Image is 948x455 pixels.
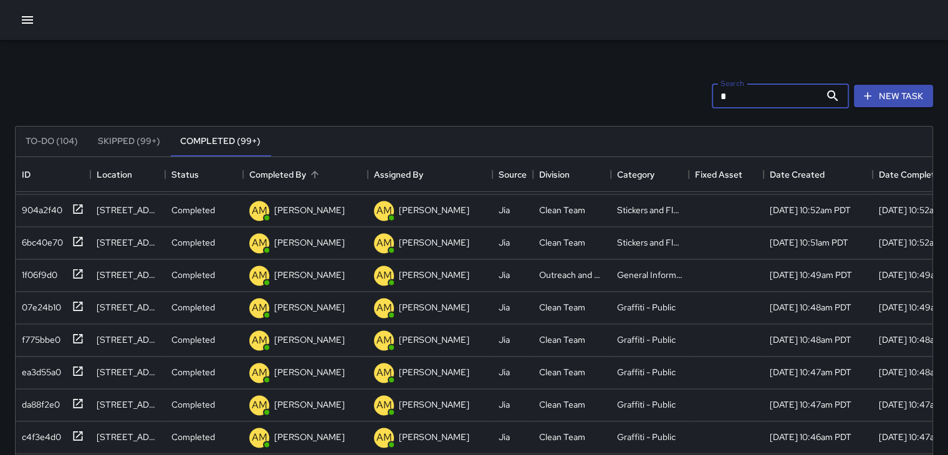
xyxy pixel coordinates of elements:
p: Completed [171,236,215,249]
div: 9/8/2025, 10:47am PDT [770,366,851,378]
div: 9/8/2025, 10:48am PDT [770,333,851,346]
p: [PERSON_NAME] [274,398,345,411]
div: Jia [499,333,510,346]
div: Location [90,157,165,192]
div: Clean Team [539,398,585,411]
div: Clean Team [539,204,585,216]
p: [PERSON_NAME] [399,236,469,249]
div: 9/8/2025, 10:48am PDT [770,301,851,314]
div: Graffiti - Public [617,398,676,411]
div: Jia [499,236,510,249]
div: Location [97,157,132,192]
div: 1525 Market Street [97,366,159,378]
div: ID [16,157,90,192]
p: AM [376,365,392,380]
p: AM [252,398,267,413]
p: [PERSON_NAME] [274,301,345,314]
div: 9/8/2025, 10:49am PDT [770,269,852,281]
p: Completed [171,431,215,443]
p: [PERSON_NAME] [399,366,469,378]
p: [PERSON_NAME] [399,398,469,411]
p: Completed [171,301,215,314]
p: [PERSON_NAME] [399,204,469,216]
p: AM [252,236,267,251]
div: Division [533,157,611,192]
p: [PERSON_NAME] [274,236,345,249]
div: Fixed Asset [695,157,742,192]
p: Completed [171,204,215,216]
p: [PERSON_NAME] [274,366,345,378]
div: Date Created [764,157,873,192]
div: Assigned By [368,157,492,192]
div: Fixed Asset [689,157,764,192]
div: 1525 Market Street [97,333,159,346]
div: Status [165,157,243,192]
div: 1525 Market Street [97,398,159,411]
p: AM [252,333,267,348]
div: Graffiti - Public [617,431,676,443]
button: To-Do (104) [16,127,88,156]
div: 9/8/2025, 10:52am PDT [770,204,851,216]
button: Completed (99+) [170,127,271,156]
div: 9/8/2025, 10:46am PDT [770,431,851,443]
div: Source [492,157,533,192]
div: 6bc40e70 [17,231,63,249]
div: Graffiti - Public [617,366,676,378]
p: [PERSON_NAME] [274,269,345,281]
div: c4f3e4d0 [17,426,61,443]
p: AM [376,203,392,218]
div: Completed By [243,157,368,192]
p: AM [376,236,392,251]
p: Completed [171,333,215,346]
div: 9/8/2025, 10:51am PDT [770,236,848,249]
div: Clean Team [539,431,585,443]
div: ID [22,157,31,192]
div: Date Completed [879,157,945,192]
div: 1f06f9d0 [17,264,57,281]
div: 1 South Van Ness Avenue [97,204,159,216]
p: AM [376,430,392,445]
div: 904a2f40 [17,199,62,216]
div: Jia [499,269,510,281]
div: Source [499,157,527,192]
p: [PERSON_NAME] [274,333,345,346]
button: Sort [306,166,323,183]
p: AM [252,365,267,380]
div: Graffiti - Public [617,333,676,346]
div: Jia [499,301,510,314]
div: Clean Team [539,236,585,249]
div: Clean Team [539,333,585,346]
p: AM [376,268,392,283]
div: da88f2e0 [17,393,60,411]
div: 43 11th Street [97,301,159,314]
p: [PERSON_NAME] [274,431,345,443]
div: Assigned By [374,157,423,192]
p: AM [376,333,392,348]
div: Stickers and Flyers [617,204,682,216]
label: Search [721,78,744,89]
p: AM [252,268,267,283]
div: Graffiti - Public [617,301,676,314]
button: New Task [854,85,933,108]
div: Status [171,157,199,192]
div: 9/8/2025, 10:47am PDT [770,398,851,411]
div: General Information [617,269,682,281]
p: Completed [171,269,215,281]
p: Completed [171,398,215,411]
div: Jia [499,204,510,216]
div: Stickers and Flyers [617,236,682,249]
div: Jia [499,398,510,411]
p: AM [252,430,267,445]
p: AM [252,203,267,218]
div: Division [539,157,570,192]
div: 1525 Market Street [97,431,159,443]
div: Jia [499,431,510,443]
div: 43 11th Street [97,269,159,281]
div: 11 Van Ness Avenue [97,236,159,249]
div: Date Created [770,157,825,192]
div: Completed By [249,157,306,192]
div: Clean Team [539,366,585,378]
div: 07e24b10 [17,296,61,314]
p: AM [376,398,392,413]
div: Category [611,157,689,192]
